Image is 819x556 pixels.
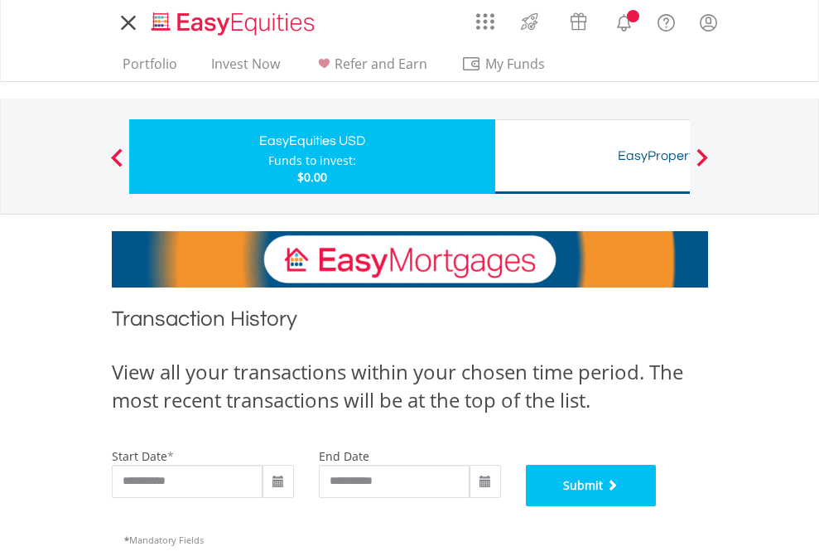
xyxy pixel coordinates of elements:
[526,465,657,506] button: Submit
[476,12,494,31] img: grid-menu-icon.svg
[112,358,708,415] div: View all your transactions within your chosen time period. The most recent transactions will be a...
[100,157,133,173] button: Previous
[112,231,708,288] img: EasyMortage Promotion Banner
[687,4,730,41] a: My Profile
[319,448,369,464] label: end date
[461,53,570,75] span: My Funds
[645,4,687,37] a: FAQ's and Support
[335,55,427,73] span: Refer and Earn
[112,304,708,341] h1: Transaction History
[307,56,434,81] a: Refer and Earn
[268,152,356,169] div: Funds to invest:
[603,4,645,37] a: Notifications
[112,448,167,464] label: start date
[554,4,603,35] a: Vouchers
[565,8,592,35] img: vouchers-v2.svg
[205,56,287,81] a: Invest Now
[139,129,485,152] div: EasyEquities USD
[297,169,327,185] span: $0.00
[465,4,505,31] a: AppsGrid
[516,8,543,35] img: thrive-v2.svg
[148,10,321,37] img: EasyEquities_Logo.png
[145,4,321,37] a: Home page
[686,157,719,173] button: Next
[116,56,184,81] a: Portfolio
[124,534,204,546] span: Mandatory Fields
